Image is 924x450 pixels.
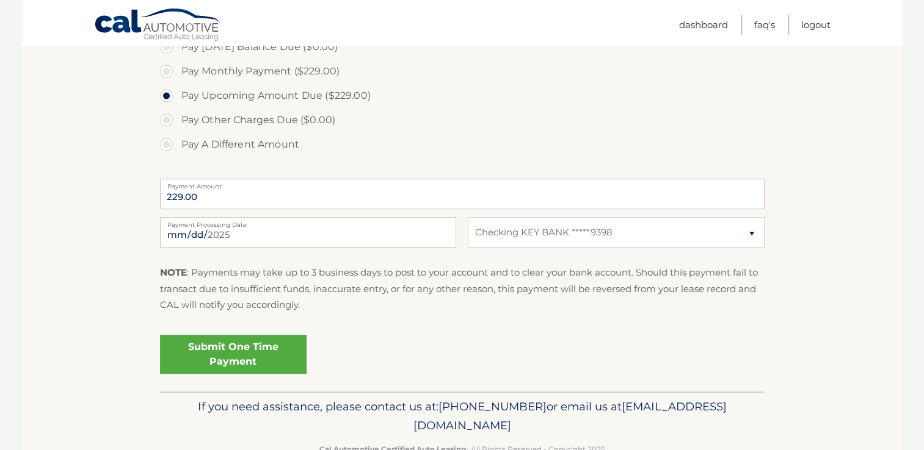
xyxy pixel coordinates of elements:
p: If you need assistance, please contact us at: or email us at [168,397,757,436]
label: Pay Monthly Payment ($229.00) [160,59,765,84]
label: Pay A Different Amount [160,132,765,157]
a: FAQ's [754,15,775,35]
label: Pay [DATE] Balance Due ($0.00) [160,35,765,59]
input: Payment Date [160,217,456,248]
strong: NOTE [160,266,187,278]
a: Dashboard [679,15,728,35]
span: [PHONE_NUMBER] [438,399,547,413]
input: Payment Amount [160,179,765,209]
a: Submit One Time Payment [160,335,307,374]
label: Payment Processing Date [160,217,456,227]
a: Cal Automotive [94,8,222,43]
label: Pay Other Charges Due ($0.00) [160,108,765,132]
p: : Payments may take up to 3 business days to post to your account and to clear your bank account.... [160,265,765,313]
a: Logout [801,15,831,35]
label: Payment Amount [160,179,765,188]
label: Pay Upcoming Amount Due ($229.00) [160,84,765,108]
